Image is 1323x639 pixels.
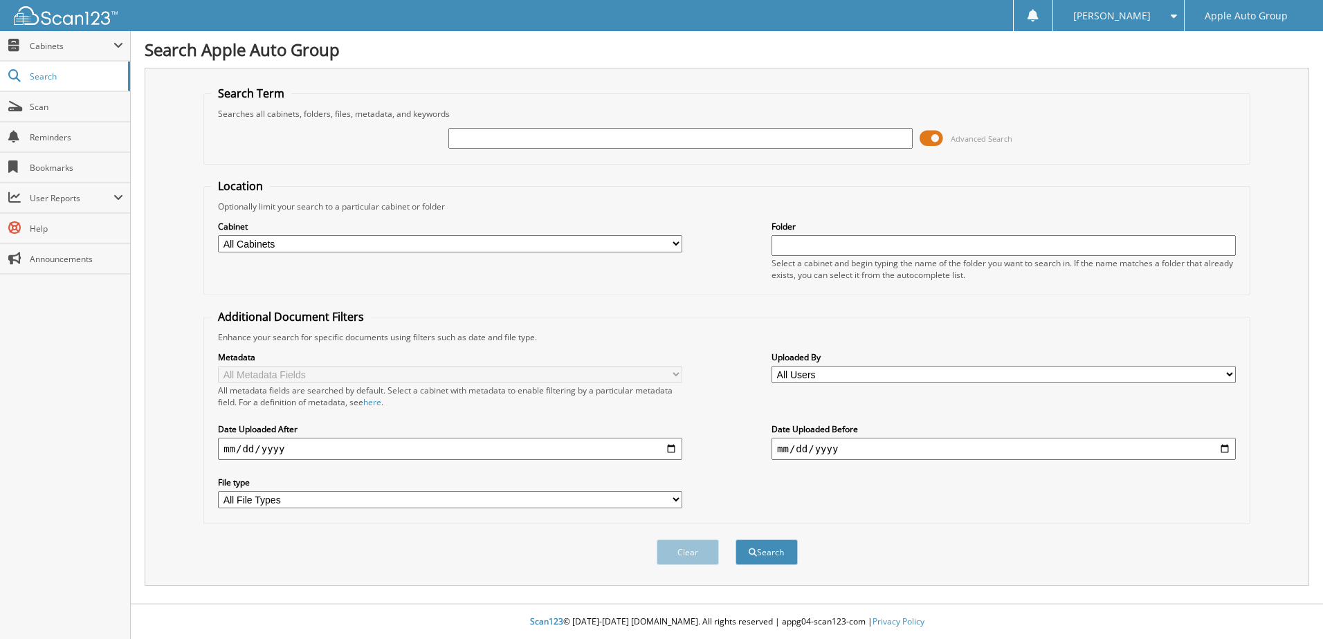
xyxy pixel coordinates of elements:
div: Optionally limit your search to a particular cabinet or folder [211,201,1243,212]
span: Apple Auto Group [1205,12,1288,20]
span: User Reports [30,192,113,204]
span: Bookmarks [30,162,123,174]
label: Folder [772,221,1236,232]
button: Search [736,539,798,565]
input: end [772,438,1236,460]
iframe: Chat Widget [1254,573,1323,639]
a: Privacy Policy [873,615,924,627]
div: Searches all cabinets, folders, files, metadata, and keywords [211,108,1243,120]
input: start [218,438,682,460]
span: Help [30,223,123,234]
legend: Search Term [211,86,291,101]
span: Announcements [30,253,123,265]
div: Enhance your search for specific documents using filters such as date and file type. [211,331,1243,343]
span: Scan [30,101,123,113]
label: Metadata [218,351,682,363]
span: Cabinets [30,40,113,52]
span: Search [30,71,121,82]
label: File type [218,476,682,488]
span: Advanced Search [951,133,1012,144]
div: © [DATE]-[DATE] [DOMAIN_NAME]. All rights reserved | appg04-scan123-com | [131,605,1323,639]
a: here [363,396,381,408]
label: Date Uploaded After [218,423,682,435]
button: Clear [657,539,719,565]
img: scan123-logo-white.svg [14,6,118,25]
span: [PERSON_NAME] [1073,12,1151,20]
span: Scan123 [530,615,563,627]
div: Select a cabinet and begin typing the name of the folder you want to search in. If the name match... [772,257,1236,281]
label: Cabinet [218,221,682,232]
label: Uploaded By [772,351,1236,363]
h1: Search Apple Auto Group [145,38,1309,61]
label: Date Uploaded Before [772,423,1236,435]
legend: Additional Document Filters [211,309,371,324]
legend: Location [211,178,270,194]
div: All metadata fields are searched by default. Select a cabinet with metadata to enable filtering b... [218,385,682,408]
span: Reminders [30,131,123,143]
